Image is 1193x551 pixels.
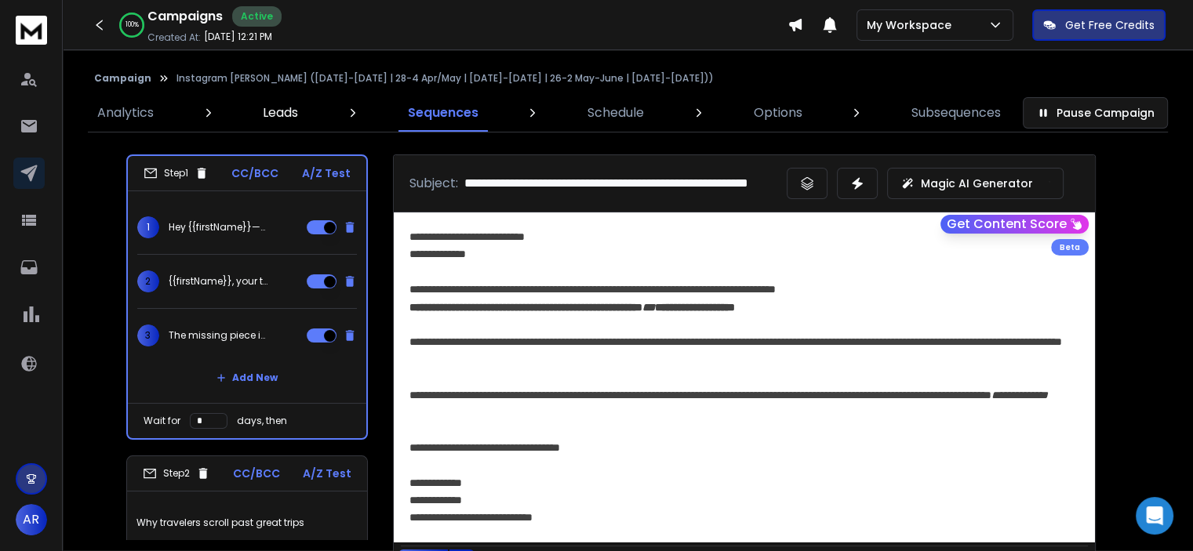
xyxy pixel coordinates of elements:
p: Instagram [PERSON_NAME] ([DATE]-[DATE] | 28-4 Apr/May | [DATE]-[DATE] | 26-2 May-June | [DATE]-[D... [176,72,714,85]
img: logo [16,16,47,45]
a: Leads [253,94,307,132]
p: Magic AI Generator [921,176,1033,191]
span: 2 [137,270,159,292]
p: Created At: [147,31,201,44]
button: AR [16,504,47,535]
button: Pause Campaign [1023,97,1168,129]
p: The missing piece in your travel content, {{firstName}} [169,329,269,342]
div: Beta [1051,239,1089,256]
div: Step 2 [143,466,210,480]
a: Sequences [398,94,488,132]
p: CC/BCC [233,466,280,481]
p: [DATE] 12:21 PM [204,31,272,43]
p: Wait for [144,415,180,427]
p: Options [754,103,802,122]
div: Open Intercom Messenger [1136,497,1173,535]
button: Magic AI Generator [887,168,1064,199]
p: 100 % [125,20,139,30]
p: {{firstName}}, your trips deserve more than likes [169,275,269,288]
p: days, then [237,415,287,427]
p: Analytics [97,103,154,122]
a: Analytics [88,94,163,132]
p: Subsequences [911,103,1001,122]
a: Schedule [578,94,653,132]
span: 3 [137,324,159,346]
button: Get Free Credits [1032,9,1166,41]
p: Leads [263,103,298,122]
h1: Campaigns [147,7,223,26]
p: Get Free Credits [1065,17,1155,33]
button: Get Content Score [940,215,1089,234]
p: My Workspace [867,17,958,33]
p: Why travelers scroll past great trips [136,501,358,545]
button: Add New [204,362,290,393]
p: Subject: [409,174,458,193]
button: Campaign [94,72,151,85]
p: CC/BCC [231,165,278,181]
p: Schedule [587,103,644,122]
li: Step1CC/BCCA/Z Test1Hey {{firstName}}—your trips are great. But this could help…2{{firstName}}, y... [126,154,368,440]
p: A/Z Test [302,165,351,181]
a: Subsequences [902,94,1010,132]
p: A/Z Test [303,466,351,481]
a: Options [744,94,812,132]
div: Active [232,6,282,27]
p: Sequences [408,103,478,122]
p: Hey {{firstName}}—your trips are great. But this could help… [169,221,269,234]
span: 1 [137,216,159,238]
div: Step 1 [144,166,209,180]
